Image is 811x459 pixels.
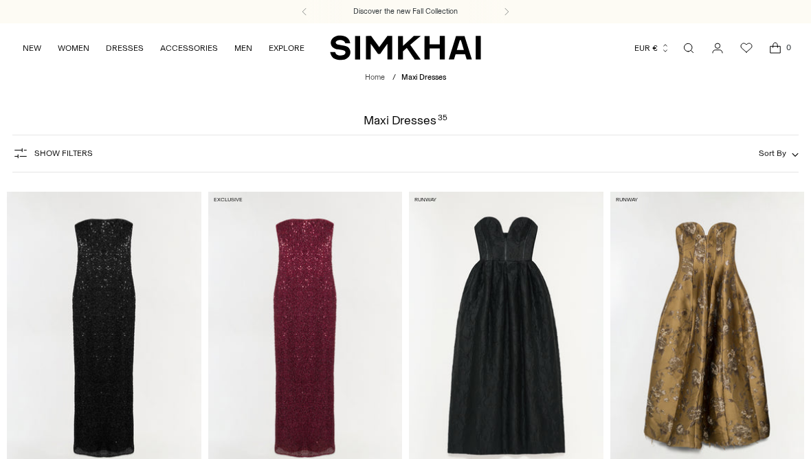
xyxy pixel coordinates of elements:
span: Show Filters [34,148,93,158]
a: Open cart modal [762,34,789,62]
a: EXPLORE [269,33,304,63]
div: / [392,72,396,84]
span: Maxi Dresses [401,73,446,82]
span: Sort By [759,148,786,158]
a: NEW [23,33,41,63]
a: Home [365,73,385,82]
button: Sort By [759,146,799,161]
a: SIMKHAI [330,34,481,61]
a: Discover the new Fall Collection [353,6,458,17]
a: Wishlist [733,34,760,62]
a: MEN [234,33,252,63]
a: Go to the account page [704,34,731,62]
span: 0 [782,41,795,54]
button: EUR € [634,33,670,63]
a: WOMEN [58,33,89,63]
h1: Maxi Dresses [364,114,447,126]
a: DRESSES [106,33,144,63]
a: ACCESSORIES [160,33,218,63]
button: Show Filters [12,142,93,164]
nav: breadcrumbs [365,72,446,84]
a: Open search modal [675,34,702,62]
div: 35 [438,114,447,126]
